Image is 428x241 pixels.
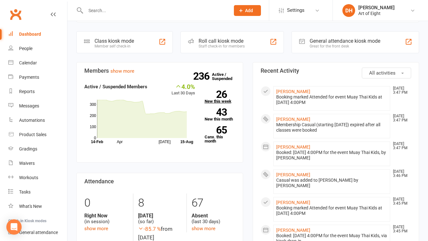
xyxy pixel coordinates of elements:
[84,68,235,74] h3: Members
[172,83,195,97] div: Last 30 Days
[19,46,32,51] div: People
[138,194,182,213] div: 8
[276,117,310,122] a: [PERSON_NAME]
[390,86,411,95] time: [DATE] 3:47 PM
[8,84,67,99] a: Reports
[310,38,380,44] div: General attendance kiosk mode
[193,71,212,81] strong: 236
[138,213,182,225] div: (so far)
[205,107,227,117] strong: 43
[138,213,182,219] strong: [DATE]
[19,204,42,209] div: What's New
[276,205,388,216] div: Booking marked Attended for event Muay Thai Kids at [DATE] 4:00PM
[192,226,215,231] a: show more
[84,213,128,225] div: (in session)
[390,170,411,178] time: [DATE] 3:46 PM
[19,89,35,94] div: Reports
[390,114,411,122] time: [DATE] 3:47 PM
[192,213,235,225] div: (last 30 days)
[261,68,411,74] h3: Recent Activity
[8,56,67,70] a: Calendar
[138,226,161,232] span: -85.7 %
[8,113,67,128] a: Automations
[84,226,108,231] a: show more
[84,194,128,213] div: 0
[358,5,395,11] div: [PERSON_NAME]
[276,172,310,177] a: [PERSON_NAME]
[276,178,388,188] div: Casual was added to [PERSON_NAME] by [PERSON_NAME]
[205,108,235,121] a: 43New this month
[8,199,67,214] a: What's New
[245,8,253,13] span: Add
[342,4,355,17] div: DH
[8,99,67,113] a: Messages
[84,84,147,90] strong: Active / Suspended Members
[390,197,411,206] time: [DATE] 3:45 PM
[19,175,38,180] div: Workouts
[234,5,261,16] button: Add
[8,6,24,22] a: Clubworx
[362,68,411,78] button: All activities
[276,228,310,233] a: [PERSON_NAME]
[19,230,58,235] div: General attendance
[95,38,134,44] div: Class kiosk mode
[212,68,240,85] a: 236Active / Suspended
[19,132,46,137] div: Product Sales
[8,142,67,156] a: Gradings
[19,103,39,108] div: Messages
[390,225,411,233] time: [DATE] 3:45 PM
[19,161,35,166] div: Waivers
[205,91,235,103] a: 26New this week
[276,89,310,94] a: [PERSON_NAME]
[287,3,305,18] span: Settings
[276,144,310,150] a: [PERSON_NAME]
[276,94,388,105] div: Booking marked Attended for event Muay Thai Kids at [DATE] 4:00PM
[19,60,37,65] div: Calendar
[199,44,245,48] div: Staff check-in for members
[8,27,67,41] a: Dashboard
[199,38,245,44] div: Roll call kiosk mode
[8,225,67,240] a: General attendance kiosk mode
[276,150,388,161] div: Booked: [DATE] 4:00PM for the event Muay Thai Kids, by [PERSON_NAME]
[84,213,128,219] strong: Right Now
[19,32,41,37] div: Dashboard
[19,118,45,123] div: Automations
[19,146,37,151] div: Gradings
[19,189,31,194] div: Tasks
[8,171,67,185] a: Workouts
[172,83,195,90] div: 4.0%
[95,44,134,48] div: Member self check-in
[276,122,388,133] div: Membership Casual (starting [DATE]) expired after all classes were booked
[205,125,227,135] strong: 65
[6,219,22,235] div: Open Intercom Messenger
[192,194,235,213] div: 67
[8,70,67,84] a: Payments
[110,68,134,74] a: show more
[369,70,396,76] span: All activities
[8,185,67,199] a: Tasks
[84,178,235,185] h3: Attendance
[192,213,235,219] strong: Absent
[205,126,235,143] a: 65Canx. this month
[8,41,67,56] a: People
[310,44,380,48] div: Great for the front desk
[390,142,411,150] time: [DATE] 3:47 PM
[84,6,226,15] input: Search...
[8,128,67,142] a: Product Sales
[205,90,227,99] strong: 26
[19,75,39,80] div: Payments
[8,156,67,171] a: Waivers
[276,200,310,205] a: [PERSON_NAME]
[358,11,395,16] div: Art of Eight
